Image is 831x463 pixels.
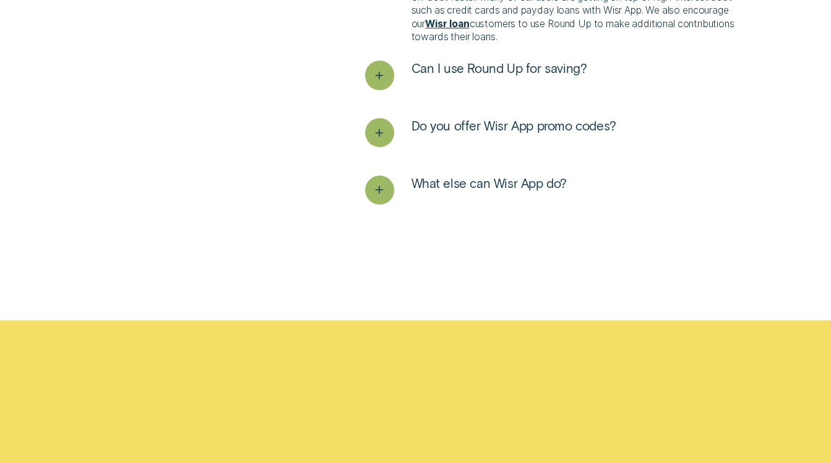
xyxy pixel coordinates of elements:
[411,61,587,77] span: Can I use Round Up for saving?
[365,61,587,90] button: See more
[365,118,616,147] button: See more
[425,18,470,30] a: Wisr loan
[365,176,567,205] button: See more
[411,176,566,192] span: What else can Wisr App do?
[411,118,616,134] span: Do you offer Wisr App promo codes?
